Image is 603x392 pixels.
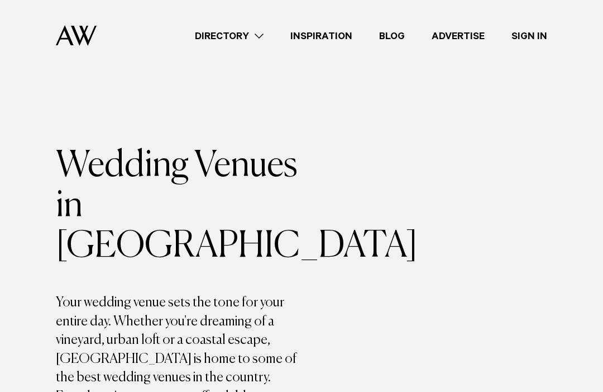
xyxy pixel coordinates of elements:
h1: Wedding Venues in [GEOGRAPHIC_DATA] [56,146,301,267]
a: Advertise [418,29,498,44]
a: Blog [366,29,418,44]
a: Directory [181,29,277,44]
img: Auckland Weddings Logo [56,25,97,46]
a: Sign In [498,29,561,44]
a: Inspiration [277,29,366,44]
